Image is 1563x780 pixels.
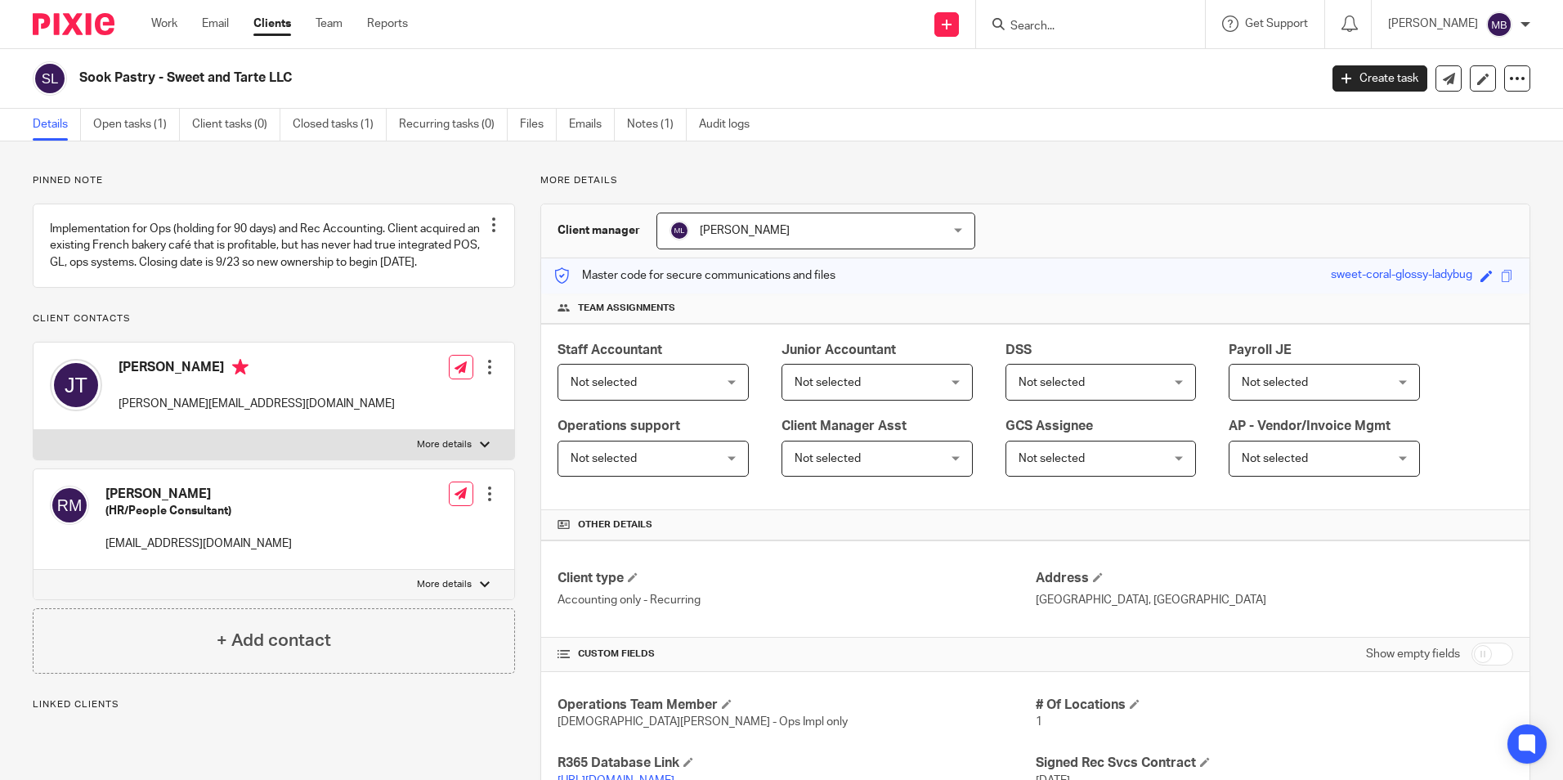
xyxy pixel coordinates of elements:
a: Recurring tasks (0) [399,109,508,141]
span: Junior Accountant [781,343,896,356]
span: GCS Assignee [1005,419,1093,433]
h4: Client type [558,570,1035,587]
p: [GEOGRAPHIC_DATA], [GEOGRAPHIC_DATA] [1036,592,1513,608]
h2: Sook Pastry - Sweet and Tarte LLC [79,69,1062,87]
h4: R365 Database Link [558,755,1035,772]
img: svg%3E [1486,11,1512,38]
p: Accounting only - Recurring [558,592,1035,608]
p: [EMAIL_ADDRESS][DOMAIN_NAME] [105,536,292,552]
a: Emails [569,109,615,141]
p: Linked clients [33,698,515,711]
img: svg%3E [33,61,67,96]
span: Not selected [1242,453,1308,464]
span: Client Manager Asst [781,419,907,433]
a: Clients [253,16,291,32]
span: Other details [578,518,652,531]
a: Closed tasks (1) [293,109,387,141]
a: Work [151,16,177,32]
span: Not selected [795,453,861,464]
h4: [PERSON_NAME] [119,359,395,379]
span: Not selected [795,377,861,388]
span: Not selected [1019,453,1085,464]
h4: Operations Team Member [558,697,1035,714]
a: Details [33,109,81,141]
p: [PERSON_NAME][EMAIL_ADDRESS][DOMAIN_NAME] [119,396,395,412]
a: Reports [367,16,408,32]
a: Email [202,16,229,32]
span: Not selected [1019,377,1085,388]
a: Team [316,16,343,32]
span: Staff Accountant [558,343,662,356]
img: svg%3E [50,486,89,525]
p: Master code for secure communications and files [553,267,835,284]
h4: Address [1036,570,1513,587]
h4: CUSTOM FIELDS [558,648,1035,661]
a: Create task [1332,65,1427,92]
label: Show empty fields [1366,646,1460,662]
a: Open tasks (1) [93,109,180,141]
span: [DEMOGRAPHIC_DATA][PERSON_NAME] - Ops Impl only [558,716,848,728]
h4: [PERSON_NAME] [105,486,292,503]
h5: (HR/People Consultant) [105,503,292,519]
span: Operations support [558,419,680,433]
p: [PERSON_NAME] [1388,16,1478,32]
p: More details [540,174,1530,187]
h4: Signed Rec Svcs Contract [1036,755,1513,772]
img: svg%3E [670,221,689,240]
h4: + Add contact [217,628,331,653]
p: Pinned note [33,174,515,187]
h4: # Of Locations [1036,697,1513,714]
span: 1 [1036,716,1042,728]
i: Primary [232,359,249,375]
p: More details [417,438,472,451]
span: AP - Vendor/Invoice Mgmt [1229,419,1391,433]
p: More details [417,578,472,591]
span: Team assignments [578,302,675,315]
a: Files [520,109,557,141]
span: Get Support [1245,18,1308,29]
input: Search [1009,20,1156,34]
a: Client tasks (0) [192,109,280,141]
h3: Client manager [558,222,640,239]
a: Notes (1) [627,109,687,141]
p: Client contacts [33,312,515,325]
a: Audit logs [699,109,762,141]
span: Not selected [571,377,637,388]
img: Pixie [33,13,114,35]
img: svg%3E [50,359,102,411]
span: Payroll JE [1229,343,1292,356]
span: Not selected [1242,377,1308,388]
span: Not selected [571,453,637,464]
div: sweet-coral-glossy-ladybug [1331,267,1472,285]
span: [PERSON_NAME] [700,225,790,236]
span: DSS [1005,343,1032,356]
